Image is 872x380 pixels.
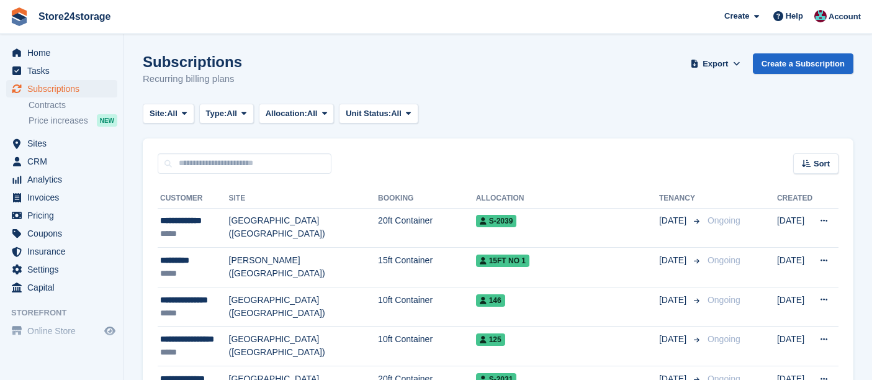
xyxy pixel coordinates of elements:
[777,287,812,327] td: [DATE]
[708,334,740,344] span: Ongoing
[6,189,117,206] a: menu
[659,294,689,307] span: [DATE]
[229,287,379,327] td: [GEOGRAPHIC_DATA] ([GEOGRAPHIC_DATA])
[259,104,335,124] button: Allocation: All
[659,189,703,209] th: Tenancy
[29,114,117,127] a: Price increases NEW
[814,10,827,22] img: George
[777,189,812,209] th: Created
[391,107,402,120] span: All
[143,53,242,70] h1: Subscriptions
[378,208,476,248] td: 20ft Container
[97,114,117,127] div: NEW
[266,107,307,120] span: Allocation:
[786,10,803,22] span: Help
[27,44,102,61] span: Home
[6,44,117,61] a: menu
[34,6,116,27] a: Store24storage
[206,107,227,120] span: Type:
[378,287,476,327] td: 10ft Container
[724,10,749,22] span: Create
[102,323,117,338] a: Preview store
[29,99,117,111] a: Contracts
[11,307,124,319] span: Storefront
[777,327,812,366] td: [DATE]
[6,80,117,97] a: menu
[167,107,178,120] span: All
[229,208,379,248] td: [GEOGRAPHIC_DATA] ([GEOGRAPHIC_DATA])
[659,254,689,267] span: [DATE]
[143,104,194,124] button: Site: All
[6,171,117,188] a: menu
[6,153,117,170] a: menu
[10,7,29,26] img: stora-icon-8386f47178a22dfd0bd8f6a31ec36ba5ce8667c1dd55bd0f319d3a0aa187defe.svg
[6,207,117,224] a: menu
[229,327,379,366] td: [GEOGRAPHIC_DATA] ([GEOGRAPHIC_DATA])
[307,107,318,120] span: All
[708,255,740,265] span: Ongoing
[29,115,88,127] span: Price increases
[158,189,229,209] th: Customer
[476,333,505,346] span: 125
[378,327,476,366] td: 10ft Container
[476,255,529,267] span: 15FT No 1
[777,248,812,287] td: [DATE]
[150,107,167,120] span: Site:
[6,62,117,79] a: menu
[199,104,254,124] button: Type: All
[6,322,117,340] a: menu
[27,135,102,152] span: Sites
[708,215,740,225] span: Ongoing
[777,208,812,248] td: [DATE]
[27,189,102,206] span: Invoices
[6,225,117,242] a: menu
[27,322,102,340] span: Online Store
[476,215,517,227] span: S-2039
[708,295,740,305] span: Ongoing
[688,53,743,74] button: Export
[27,207,102,224] span: Pricing
[27,62,102,79] span: Tasks
[227,107,237,120] span: All
[378,189,476,209] th: Booking
[27,279,102,296] span: Capital
[27,261,102,278] span: Settings
[659,333,689,346] span: [DATE]
[476,294,505,307] span: 146
[6,279,117,296] a: menu
[27,80,102,97] span: Subscriptions
[27,153,102,170] span: CRM
[6,243,117,260] a: menu
[814,158,830,170] span: Sort
[339,104,418,124] button: Unit Status: All
[27,243,102,260] span: Insurance
[27,225,102,242] span: Coupons
[346,107,391,120] span: Unit Status:
[6,135,117,152] a: menu
[753,53,853,74] a: Create a Subscription
[6,261,117,278] a: menu
[229,248,379,287] td: [PERSON_NAME] ([GEOGRAPHIC_DATA])
[378,248,476,287] td: 15ft Container
[27,171,102,188] span: Analytics
[476,189,659,209] th: Allocation
[703,58,728,70] span: Export
[229,189,379,209] th: Site
[143,72,242,86] p: Recurring billing plans
[829,11,861,23] span: Account
[659,214,689,227] span: [DATE]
